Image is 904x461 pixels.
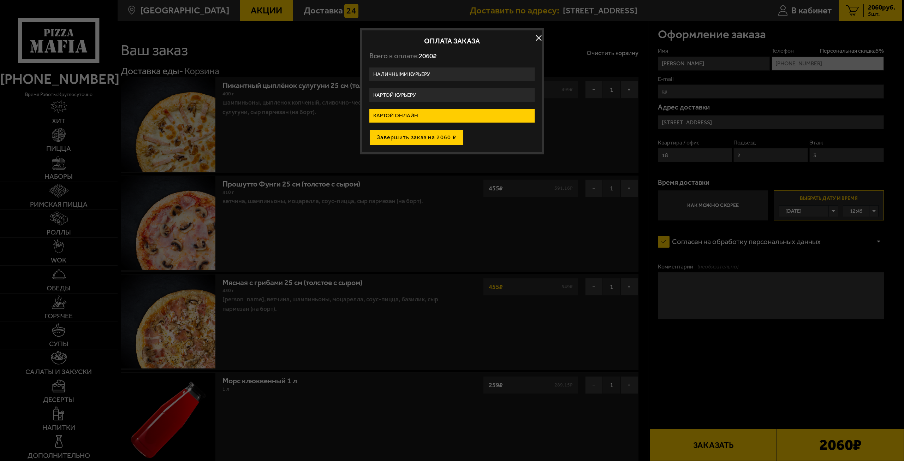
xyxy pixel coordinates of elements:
[369,52,535,60] p: Всего к оплате:
[369,67,535,81] label: Наличными курьеру
[369,88,535,102] label: Картой курьеру
[369,109,535,123] label: Картой онлайн
[419,52,436,60] span: 2060 ₽
[369,130,464,145] button: Завершить заказ на 2060 ₽
[369,37,535,45] h2: Оплата заказа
